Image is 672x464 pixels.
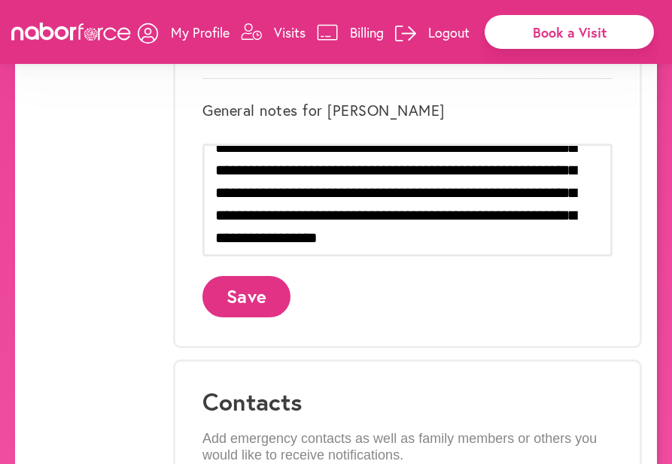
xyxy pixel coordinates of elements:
[428,23,470,41] p: Logout
[317,10,384,55] a: Billing
[202,276,290,317] button: Save
[350,23,384,41] p: Billing
[274,23,306,41] p: Visits
[241,10,306,55] a: Visits
[395,10,470,55] a: Logout
[202,431,613,463] p: Add emergency contacts as well as family members or others you would like to receive notifications.
[485,15,654,49] div: Book a Visit
[202,102,445,120] label: General notes for [PERSON_NAME]
[171,23,230,41] p: My Profile
[202,387,613,416] h3: Contacts
[138,10,230,55] a: My Profile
